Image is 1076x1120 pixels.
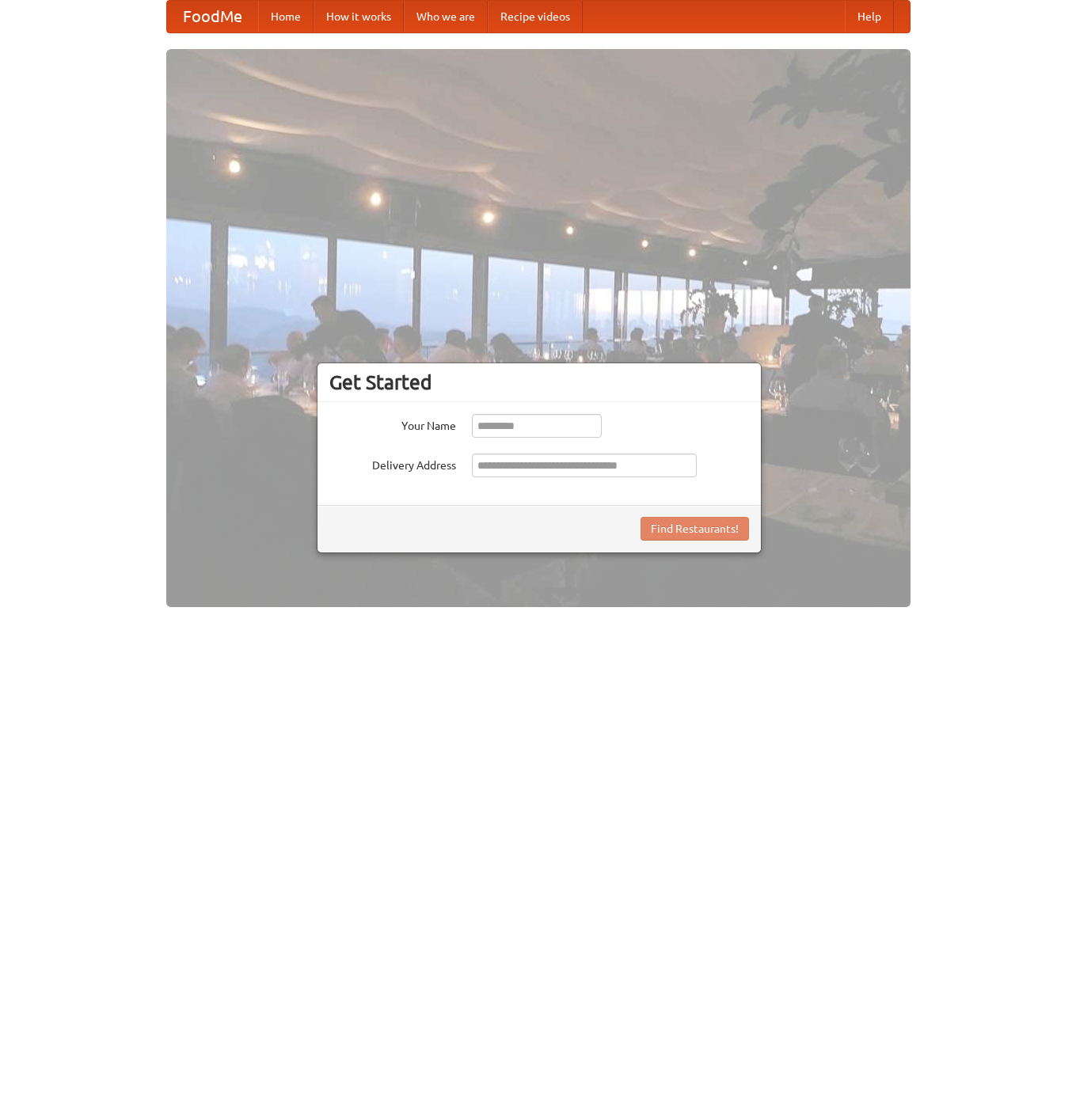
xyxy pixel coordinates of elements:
[845,1,894,32] a: Help
[258,1,314,32] a: Home
[329,414,456,434] label: Your Name
[314,1,404,32] a: How it works
[404,1,488,32] a: Who we are
[488,1,583,32] a: Recipe videos
[329,370,749,394] h3: Get Started
[167,1,258,32] a: FoodMe
[329,454,456,473] label: Delivery Address
[641,517,749,541] button: Find Restaurants!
